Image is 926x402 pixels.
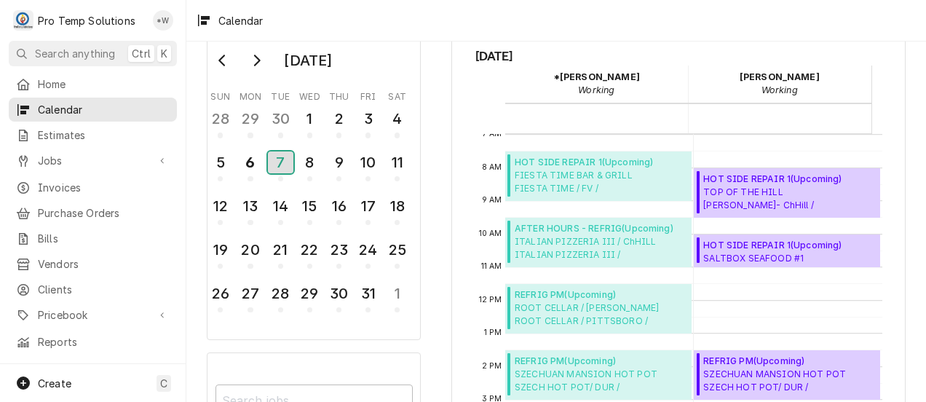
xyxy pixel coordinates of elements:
[35,46,115,61] span: Search anything
[515,288,687,301] span: REFRIG PM ( Upcoming )
[279,48,337,73] div: [DATE]
[209,239,231,261] div: 19
[515,235,687,263] span: ITALIAN PIZZERIA III / ChHILL ITALIAN PIZZERIA III / [GEOGRAPHIC_DATA] / [STREET_ADDRESS]
[132,46,151,61] span: Ctrl
[208,49,237,72] button: Go to previous month
[515,355,687,368] span: REFRIG PM ( Upcoming )
[239,108,261,130] div: 29
[505,350,692,400] div: REFRIG PM(Upcoming)SZECHUAN MANSION HOT POTSZECH HOT POT/ DUR / [STREET_ADDRESS]
[9,330,177,354] a: Reports
[328,151,350,173] div: 9
[161,46,167,61] span: K
[268,151,293,173] div: 7
[475,47,882,66] span: [DATE]
[9,201,177,225] a: Purchase Orders
[295,86,324,103] th: Wednesday
[515,301,687,329] span: ROOT CELLAR / [PERSON_NAME] ROOT CELLAR / PITTSBORO / [STREET_ADDRESS][PERSON_NAME]
[38,307,148,323] span: Pricebook
[475,294,506,306] span: 12 PM
[38,205,170,221] span: Purchase Orders
[209,151,231,173] div: 5
[242,49,271,72] button: Go to next month
[386,108,408,130] div: 4
[209,283,231,304] div: 26
[38,231,170,246] span: Bills
[694,168,881,218] div: HOT SIDE REPAIR 1(Upcoming)TOP OF THE HILL[PERSON_NAME]- ChHill / [STREET_ADDRESS]
[328,195,350,217] div: 16
[386,151,408,173] div: 11
[480,327,506,339] span: 1 PM
[694,234,881,268] div: HOT SIDE REPAIR 1(Upcoming)SALTBOX SEAFOOD #1SALTBOX #1 / DUR / [STREET_ADDRESS]
[269,283,292,304] div: 28
[475,228,506,240] span: 10 AM
[694,234,881,268] div: [Service] HOT SIDE REPAIR 1 SALTBOX SEAFOOD #1 SALTBOX #1 / DUR / 2637 Durham-Chapel Hill Blvd, D...
[9,41,177,66] button: Search anythingCtrlK
[160,376,167,391] span: C
[38,76,170,92] span: Home
[694,350,881,400] div: REFRIG PM(Upcoming)SZECHUAN MANSION HOT POTSZECH HOT POT/ DUR / [STREET_ADDRESS]
[703,355,876,368] span: REFRIG PM ( Upcoming )
[209,195,231,217] div: 12
[9,277,177,301] a: Clients
[478,162,506,173] span: 8 AM
[688,66,871,102] div: Dakota Williams - Working
[505,218,692,267] div: [Service] AFTER HOURS - REFRIG ITALIAN PIZZERIA III / ChHILL ITALIAN PIZZERIA III / ChHILL / 508 ...
[505,151,692,201] div: [Service] HOT SIDE REPAIR 1 FIESTA TIME BAR & GRILL FIESTA TIME / FV / 1063 E Broad St, Fuquay-Va...
[235,86,266,103] th: Monday
[269,195,292,217] div: 14
[298,195,321,217] div: 15
[386,283,408,304] div: 1
[515,222,687,235] span: AFTER HOURS - REFRIG ( Upcoming )
[328,283,350,304] div: 30
[9,149,177,173] a: Go to Jobs
[553,71,640,82] strong: *[PERSON_NAME]
[206,86,235,103] th: Sunday
[694,350,881,400] div: [Service] REFRIG PM SZECHUAN MANSION HOT POT SZECH HOT POT/ DUR / 746 9th St, Durham, NC 27705 ID...
[328,239,350,261] div: 23
[298,283,321,304] div: 29
[515,368,687,395] span: SZECHUAN MANSION HOT POT SZECH HOT POT/ DUR / [STREET_ADDRESS]
[357,195,379,217] div: 17
[38,256,170,272] span: Vendors
[239,195,261,217] div: 13
[38,153,148,168] span: Jobs
[266,86,295,103] th: Tuesday
[9,123,177,147] a: Estimates
[38,282,170,297] span: Clients
[9,226,177,251] a: Bills
[38,102,170,117] span: Calendar
[703,173,876,186] span: HOT SIDE REPAIR 1 ( Upcoming )
[239,239,261,261] div: 20
[9,363,177,387] a: Go to Help Center
[298,108,321,130] div: 1
[9,303,177,327] a: Go to Pricebook
[478,261,506,272] span: 11 AM
[505,218,692,267] div: AFTER HOURS - REFRIG(Upcoming)ITALIAN PIZZERIA III / ChHILLITALIAN PIZZERIA III / [GEOGRAPHIC_DAT...
[740,71,820,82] strong: [PERSON_NAME]
[478,360,506,372] span: 2 PM
[38,180,170,195] span: Invoices
[298,151,321,173] div: 8
[38,13,135,28] div: Pro Temp Solutions
[209,108,231,130] div: 28
[386,239,408,261] div: 25
[386,195,408,217] div: 18
[761,84,798,95] em: Working
[703,252,876,264] span: SALTBOX SEAFOOD #1 SALTBOX #1 / DUR / [STREET_ADDRESS]
[9,72,177,96] a: Home
[383,86,412,103] th: Saturday
[515,169,687,197] span: FIESTA TIME BAR & GRILL FIESTA TIME / FV / [STREET_ADDRESS]
[239,151,261,173] div: 6
[505,284,692,334] div: [Service] REFRIG PM ROOT CELLAR / PITTS ROOT CELLAR / PITTSBORO / 35 Suttles Rd, Pittsboro, NC 27...
[328,108,350,130] div: 2
[357,151,379,173] div: 10
[13,10,33,31] div: P
[357,108,379,130] div: 3
[515,156,687,169] span: HOT SIDE REPAIR 1 ( Upcoming )
[505,284,692,334] div: REFRIG PM(Upcoming)ROOT CELLAR / [PERSON_NAME]ROOT CELLAR / PITTSBORO / [STREET_ADDRESS][PERSON_N...
[505,350,692,400] div: [Service] REFRIG PM SZECHUAN MANSION HOT POT SZECH HOT POT/ DUR / 746 9th St, Durham, NC 27705 ID...
[298,239,321,261] div: 22
[479,128,506,140] span: 7 AM
[9,176,177,200] a: Invoices
[505,151,692,201] div: HOT SIDE REPAIR 1(Upcoming)FIESTA TIME BAR & GRILLFIESTA TIME / FV / [STREET_ADDRESS]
